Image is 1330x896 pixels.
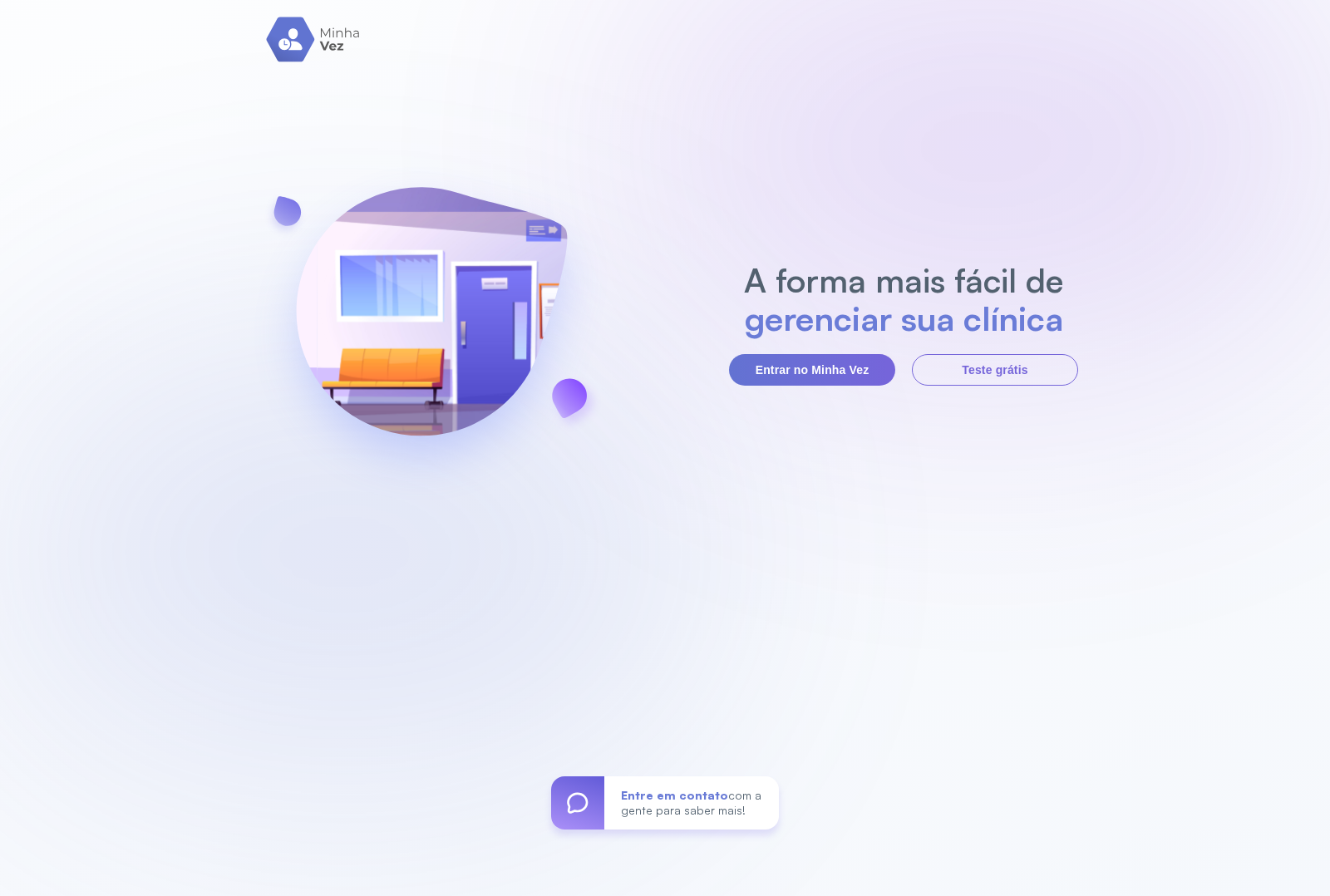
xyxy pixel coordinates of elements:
[736,299,1072,337] h2: gerenciar sua clínica
[551,776,779,830] a: Entre em contatocom a gente para saber mais!
[736,261,1072,299] h2: A forma mais fácil de
[252,143,611,505] img: banner-login.svg
[729,354,895,386] button: Entrar no Minha Vez
[621,788,728,802] span: Entre em contato
[604,776,779,830] div: com a gente para saber mais!
[912,354,1078,386] button: Teste grátis
[266,17,362,62] img: logo.svg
